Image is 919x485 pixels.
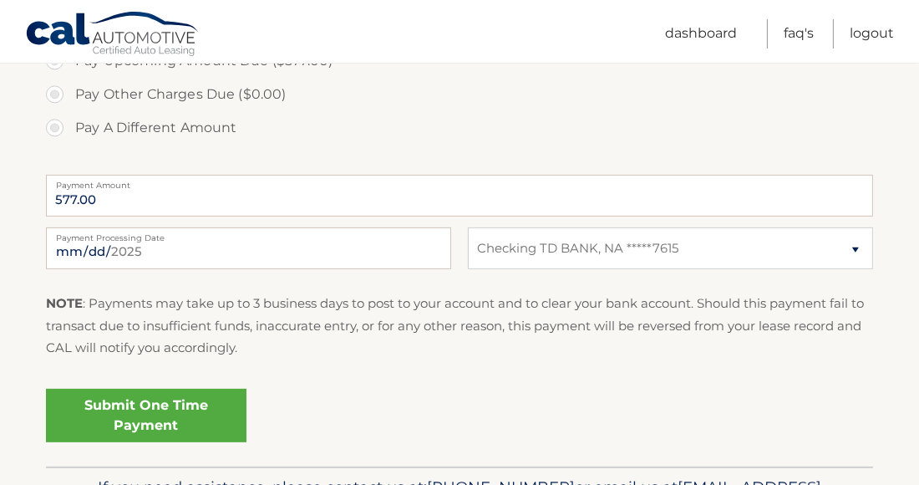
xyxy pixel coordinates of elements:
[46,227,451,269] input: Payment Date
[784,19,814,48] a: FAQ's
[46,295,83,311] strong: NOTE
[46,227,451,241] label: Payment Processing Date
[46,78,873,111] label: Pay Other Charges Due ($0.00)
[46,175,873,188] label: Payment Amount
[665,19,737,48] a: Dashboard
[46,389,246,442] a: Submit One Time Payment
[46,111,873,145] label: Pay A Different Amount
[46,293,873,359] p: : Payments may take up to 3 business days to post to your account and to clear your bank account....
[46,175,873,217] input: Payment Amount
[850,19,894,48] a: Logout
[25,11,201,59] a: Cal Automotive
